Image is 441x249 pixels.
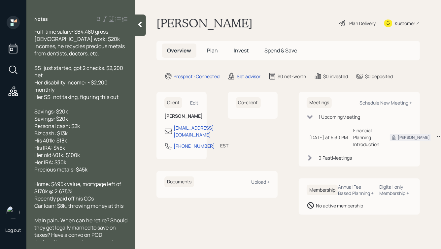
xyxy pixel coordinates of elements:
[398,135,430,140] div: [PERSON_NAME]
[395,20,415,27] div: Kustomer
[34,180,123,209] span: Home: $495k value, mortgage left of $170k @ 2.675% Recently paid off his CCs Car loan: $8k, throw...
[164,176,194,187] h6: Documents
[365,73,393,80] div: $0 deposited
[220,142,228,149] div: EST
[359,100,412,106] div: Schedule New Meeting +
[190,100,199,106] div: Edit
[34,28,126,57] span: Full-time salary: $64,480 gross [DEMOGRAPHIC_DATA] work: $20k incomes, he recycles precious metal...
[237,73,260,80] div: Set advisor
[164,113,199,119] h6: [PERSON_NAME]
[7,206,20,219] img: hunter_neumayer.jpg
[278,73,306,80] div: $0 net-worth
[307,185,338,196] h6: Membership
[174,73,220,80] div: Prospect · Connected
[349,20,376,27] div: Plan Delivery
[319,154,352,161] div: 0 Past Meeting s
[316,202,363,209] div: No active membership
[307,97,332,108] h6: Meetings
[323,73,348,80] div: $0 invested
[5,227,21,233] div: Log out
[34,108,87,173] span: Savings: $20k Savings: $20k Personal cash: $2k Biz cash: $13k His 401k: $18k His IRA: $45k Her ol...
[309,134,348,141] div: [DATE] at 5:30 PM
[207,47,218,54] span: Plan
[174,124,214,138] div: [EMAIL_ADDRESS][DOMAIN_NAME]
[34,16,48,22] label: Notes
[338,184,374,196] div: Annual Fee Based Planning +
[156,16,253,30] h1: [PERSON_NAME]
[264,47,297,54] span: Spend & Save
[174,142,215,149] div: [PHONE_NUMBER]
[164,97,182,108] h6: Client
[234,47,249,54] span: Invest
[236,97,261,108] h6: Co-client
[34,217,128,246] span: Main pain: When can he retire? Should they get legally married to save on taxes? Have a convo on ...
[167,47,191,54] span: Overview
[319,113,360,120] div: 1 Upcoming Meeting
[353,127,379,148] div: Financial Planning Introduction
[34,64,124,101] span: SS: just started, got 2 checks. $2,200 net Her disability income: ~$2,200 monthly Her SS: not tak...
[379,184,412,196] div: Digital-only Membership +
[251,179,270,185] div: Upload +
